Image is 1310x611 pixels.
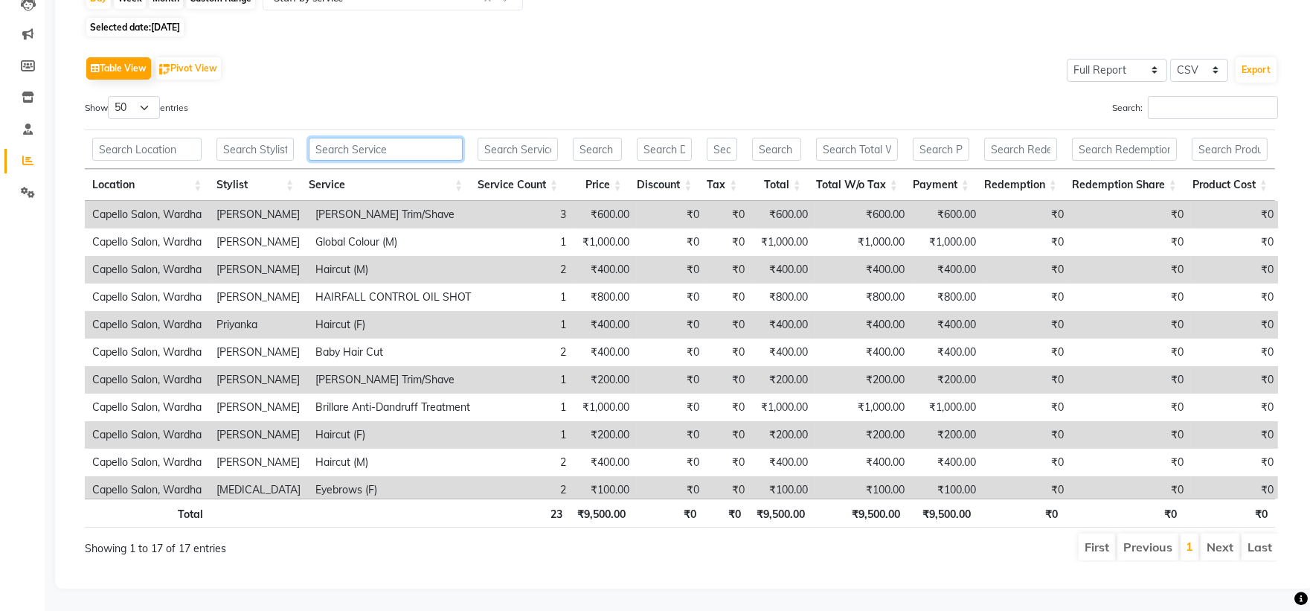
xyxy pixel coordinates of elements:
input: Search Service Count [478,138,558,161]
th: Total [85,499,211,528]
th: Stylist: activate to sort column ascending [209,169,301,201]
input: Search Tax [707,138,737,161]
td: Capello Salon, Wardha [85,421,209,449]
td: ₹0 [1071,228,1191,256]
input: Search Redemption [984,138,1057,161]
td: ₹0 [1071,476,1191,504]
td: 1 [478,394,574,421]
td: ₹0 [707,256,752,284]
th: ₹9,500.00 [908,499,978,528]
label: Search: [1112,96,1278,119]
td: Haircut (M) [308,449,478,476]
th: Price: activate to sort column ascending [565,169,629,201]
td: ₹0 [707,394,752,421]
td: [MEDICAL_DATA] [209,476,308,504]
input: Search Total [752,138,801,161]
td: ₹0 [1071,201,1191,228]
td: Eyebrows (F) [308,476,478,504]
th: Tax: activate to sort column ascending [699,169,745,201]
td: ₹0 [983,394,1071,421]
td: ₹0 [637,201,707,228]
td: ₹0 [637,476,707,504]
td: Capello Salon, Wardha [85,201,209,228]
td: ₹400.00 [574,311,637,339]
td: ₹0 [983,228,1071,256]
select: Showentries [108,96,160,119]
td: [PERSON_NAME] [209,366,308,394]
td: ₹0 [707,421,752,449]
div: Showing 1 to 17 of 17 entries [85,532,569,557]
td: ₹0 [1071,311,1191,339]
td: ₹0 [983,339,1071,366]
td: ₹0 [1191,394,1281,421]
td: ₹600.00 [752,201,815,228]
td: ₹0 [637,284,707,311]
td: Capello Salon, Wardha [85,284,209,311]
td: ₹0 [707,284,752,311]
td: ₹0 [637,449,707,476]
td: Capello Salon, Wardha [85,339,209,366]
td: ₹400.00 [815,449,912,476]
img: pivot.png [159,64,170,75]
td: ₹800.00 [912,284,983,311]
td: [PERSON_NAME] [209,201,308,228]
th: ₹9,500.00 [570,499,634,528]
td: ₹1,000.00 [815,394,912,421]
td: [PERSON_NAME] [209,421,308,449]
input: Search Payment [913,138,969,161]
td: [PERSON_NAME] [209,339,308,366]
td: ₹0 [1071,339,1191,366]
input: Search Service [309,138,463,161]
td: ₹0 [637,339,707,366]
td: ₹800.00 [815,284,912,311]
td: ₹0 [983,201,1071,228]
td: ₹0 [1071,256,1191,284]
td: ₹0 [707,339,752,366]
td: ₹0 [983,284,1071,311]
td: ₹0 [1071,284,1191,311]
td: ₹0 [1191,449,1281,476]
td: ₹0 [1191,421,1281,449]
td: ₹600.00 [574,201,637,228]
td: Capello Salon, Wardha [85,256,209,284]
td: ₹100.00 [912,476,983,504]
td: ₹200.00 [815,366,912,394]
td: ₹0 [983,449,1071,476]
td: 1 [478,366,574,394]
td: ₹600.00 [912,201,983,228]
td: ₹0 [637,256,707,284]
td: ₹1,000.00 [752,228,815,256]
td: ₹0 [637,394,707,421]
td: ₹0 [707,476,752,504]
td: ₹0 [1071,366,1191,394]
td: ₹0 [983,476,1071,504]
button: Table View [86,57,151,80]
th: ₹0 [1184,499,1275,528]
td: ₹400.00 [574,449,637,476]
td: ₹600.00 [815,201,912,228]
th: Location: activate to sort column ascending [85,169,209,201]
td: 1 [478,311,574,339]
td: ₹400.00 [815,339,912,366]
td: [PERSON_NAME] [209,394,308,421]
input: Search Stylist [216,138,294,161]
td: ₹0 [707,449,752,476]
td: ₹200.00 [815,421,912,449]
td: Capello Salon, Wardha [85,449,209,476]
td: ₹0 [707,366,752,394]
button: Pivot View [155,57,221,80]
input: Search Redemption Share [1072,138,1177,161]
th: Service: activate to sort column ascending [301,169,470,201]
td: ₹400.00 [815,311,912,339]
td: ₹0 [637,228,707,256]
td: ₹0 [1191,201,1281,228]
td: Haircut (F) [308,421,478,449]
td: Baby Hair Cut [308,339,478,366]
th: ₹9,500.00 [748,499,812,528]
th: Redemption Share: activate to sort column ascending [1065,169,1184,201]
span: [DATE] [151,22,180,33]
td: 3 [478,201,574,228]
td: ₹400.00 [912,449,983,476]
td: ₹200.00 [912,421,983,449]
td: Haircut (F) [308,311,478,339]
